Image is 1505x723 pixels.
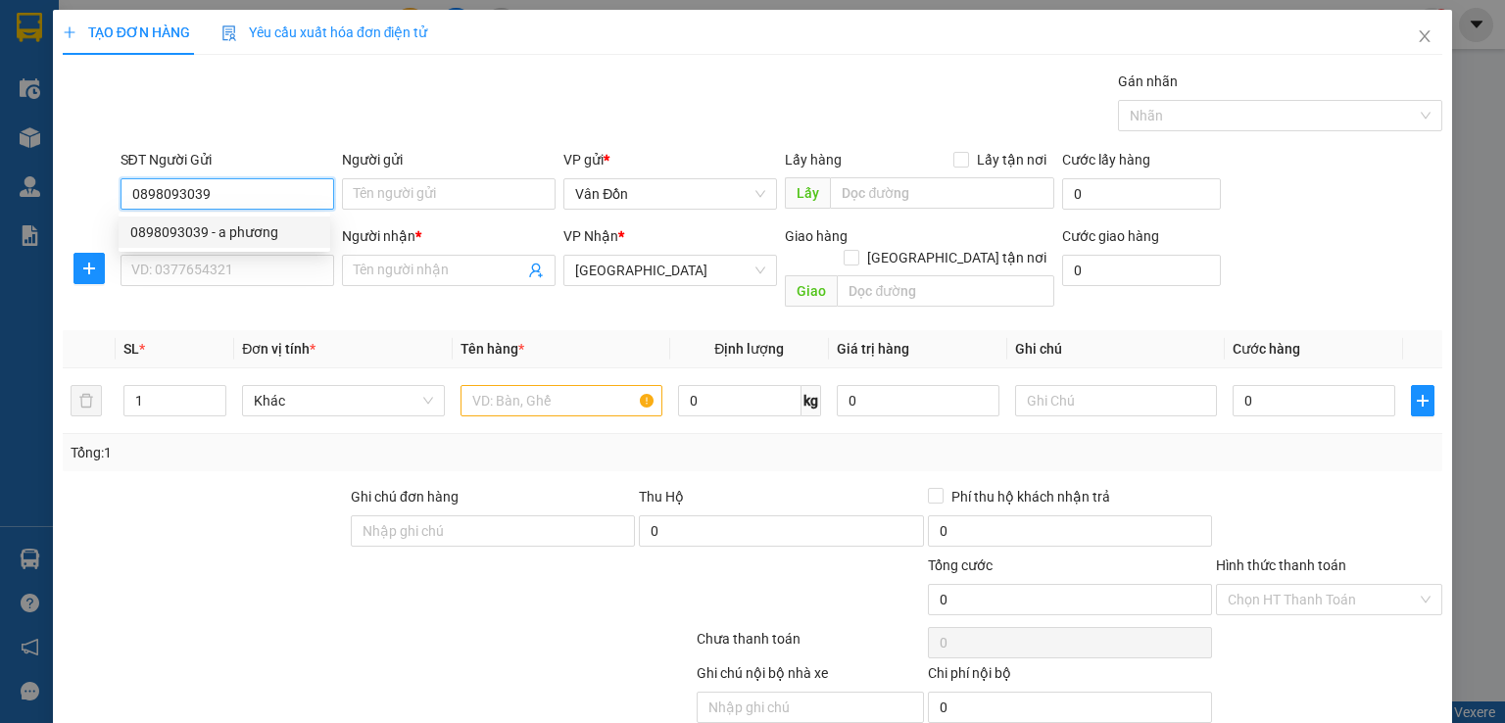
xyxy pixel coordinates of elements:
[830,177,1054,209] input: Dọc đường
[1411,385,1434,416] button: plus
[71,385,102,416] button: delete
[461,385,662,416] input: VD: Bàn, Ghế
[73,253,105,284] button: plus
[785,177,830,209] span: Lấy
[121,149,334,170] div: SĐT Người Gửi
[342,225,556,247] div: Người nhận
[63,24,190,40] span: TẠO ĐƠN HÀNG
[1233,341,1300,357] span: Cước hàng
[130,221,318,243] div: 0898093039 - a phương
[351,515,635,547] input: Ghi chú đơn hàng
[575,179,765,209] span: Vân Đồn
[123,341,139,357] span: SL
[221,24,428,40] span: Yêu cầu xuất hóa đơn điện tử
[563,228,618,244] span: VP Nhận
[1216,557,1346,573] label: Hình thức thanh toán
[63,25,76,39] span: plus
[785,275,837,307] span: Giao
[1118,73,1178,89] label: Gán nhãn
[1417,28,1432,44] span: close
[1397,10,1452,65] button: Close
[461,341,524,357] span: Tên hàng
[242,341,316,357] span: Đơn vị tính
[342,149,556,170] div: Người gửi
[1062,152,1150,168] label: Cước lấy hàng
[1062,255,1221,286] input: Cước giao hàng
[837,385,999,416] input: 0
[969,149,1054,170] span: Lấy tận nơi
[697,662,923,692] div: Ghi chú nội bộ nhà xe
[1062,228,1159,244] label: Cước giao hàng
[785,152,842,168] span: Lấy hàng
[1015,385,1217,416] input: Ghi Chú
[1412,393,1433,409] span: plus
[528,263,544,278] span: user-add
[71,442,582,463] div: Tổng: 1
[563,149,777,170] div: VP gửi
[785,228,848,244] span: Giao hàng
[944,486,1118,507] span: Phí thu hộ khách nhận trả
[697,692,923,723] input: Nhập ghi chú
[1007,330,1225,368] th: Ghi chú
[575,256,765,285] span: Hà Nội
[714,341,784,357] span: Định lượng
[695,628,925,662] div: Chưa thanh toán
[74,261,104,276] span: plus
[837,275,1054,307] input: Dọc đường
[221,25,237,41] img: icon
[801,385,821,416] span: kg
[119,217,330,248] div: 0898093039 - a phương
[859,247,1054,268] span: [GEOGRAPHIC_DATA] tận nơi
[928,557,993,573] span: Tổng cước
[639,489,684,505] span: Thu Hộ
[254,386,432,415] span: Khác
[351,489,459,505] label: Ghi chú đơn hàng
[837,341,909,357] span: Giá trị hàng
[928,662,1212,692] div: Chi phí nội bộ
[1062,178,1221,210] input: Cước lấy hàng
